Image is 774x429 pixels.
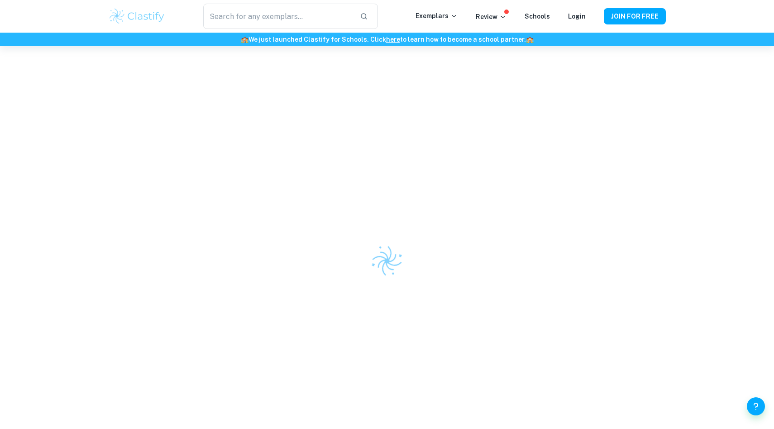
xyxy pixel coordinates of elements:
p: Review [476,12,506,22]
a: here [386,36,400,43]
span: 🏫 [241,36,248,43]
button: Help and Feedback [747,397,765,415]
img: Clastify logo [366,240,407,281]
a: Schools [525,13,550,20]
input: Search for any exemplars... [203,4,353,29]
button: JOIN FOR FREE [604,8,666,24]
img: Clastify logo [108,7,166,25]
span: 🏫 [526,36,534,43]
p: Exemplars [416,11,458,21]
h6: We just launched Clastify for Schools. Click to learn how to become a school partner. [2,34,772,44]
a: Login [568,13,586,20]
